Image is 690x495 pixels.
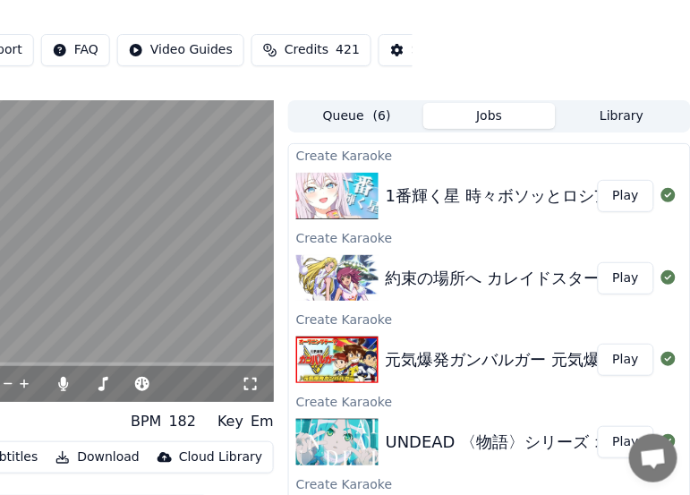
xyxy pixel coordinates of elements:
div: Create Karaoke [289,226,690,248]
div: 182 [169,411,197,432]
div: Create Karaoke [289,390,690,412]
button: Settings [379,34,474,66]
div: BPM [131,411,161,432]
button: Play [598,262,654,294]
div: Cloud Library [179,448,262,466]
div: Create Karaoke [289,473,690,494]
button: Credits421 [251,34,371,66]
button: Download [48,445,147,470]
button: Play [598,180,654,212]
div: Create Karaoke [289,144,690,166]
div: Em [251,411,274,432]
button: Library [556,103,688,129]
a: チャットを開く [629,434,677,482]
div: Create Karaoke [289,308,690,329]
button: FAQ [41,34,110,66]
span: ( 6 ) [373,107,391,125]
span: Credits [285,41,328,59]
div: 約束の場所へ カレイドスター [386,266,601,291]
button: Video Guides [117,34,244,66]
button: Queue [291,103,423,129]
button: Jobs [423,103,556,129]
button: Play [598,344,654,376]
div: Key [217,411,243,432]
span: 421 [336,41,361,59]
div: Settings [412,41,463,59]
button: Play [598,426,654,458]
